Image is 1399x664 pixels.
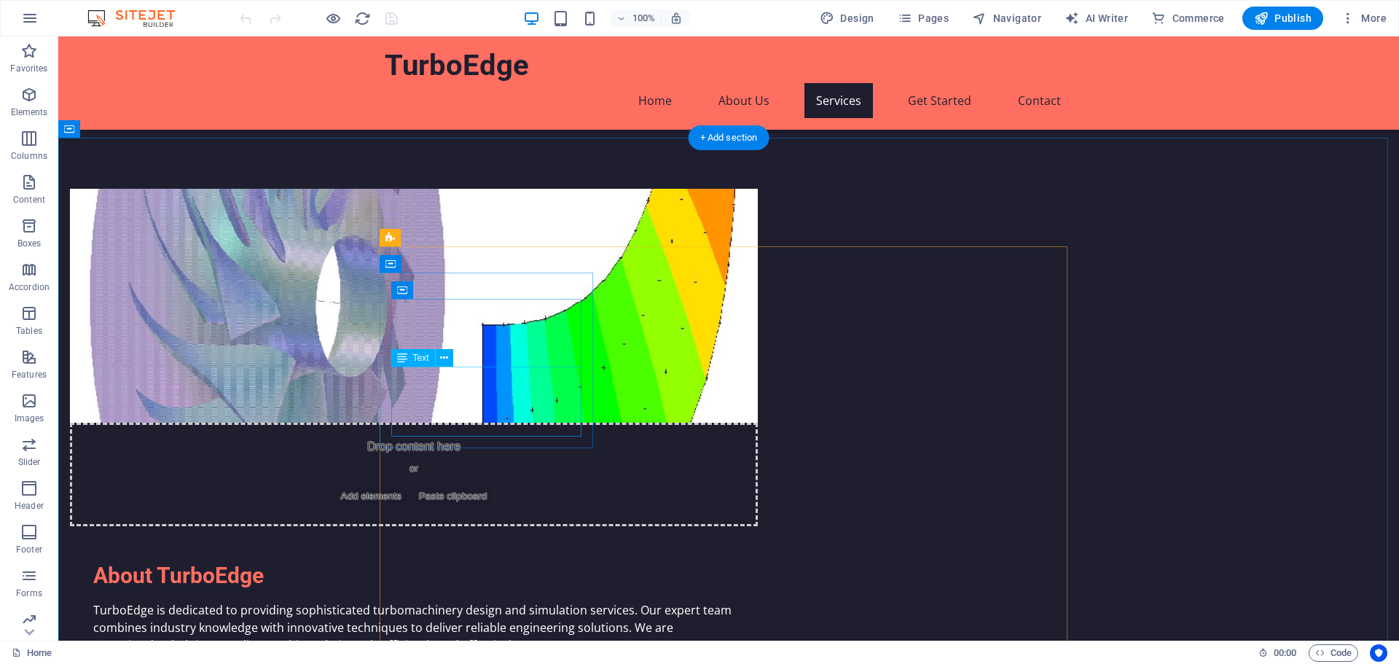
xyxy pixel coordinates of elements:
[820,11,874,26] span: Design
[10,63,47,74] p: Favorites
[670,12,683,25] i: On resize automatically adjust zoom level to fit chosen device.
[972,11,1041,26] span: Navigator
[353,9,371,27] button: reload
[1151,11,1225,26] span: Commerce
[1258,644,1297,662] h6: Session time
[11,150,47,162] p: Columns
[1315,644,1352,662] span: Code
[1059,7,1134,30] button: AI Writer
[15,413,44,424] p: Images
[355,450,435,470] span: Paste clipboard
[966,7,1047,30] button: Navigator
[11,106,48,118] p: Elements
[689,125,769,150] div: + Add section
[1274,644,1296,662] span: 00 00
[12,369,47,380] p: Features
[1335,7,1392,30] button: More
[277,450,349,470] span: Add elements
[18,456,41,468] p: Slider
[58,36,1399,641] iframe: To enrich screen reader interactions, please activate Accessibility in Grammarly extension settings
[16,544,42,555] p: Footer
[814,7,880,30] button: Design
[632,9,655,27] h6: 100%
[892,7,955,30] button: Pages
[324,9,342,27] button: Click here to leave preview mode and continue editing
[1284,647,1286,658] span: :
[1242,7,1323,30] button: Publish
[17,238,42,249] p: Boxes
[1145,7,1231,30] button: Commerce
[13,194,45,206] p: Content
[16,325,42,337] p: Tables
[1309,644,1358,662] button: Code
[1065,11,1128,26] span: AI Writer
[12,644,52,662] a: Click to cancel selection. Double-click to open Pages
[15,500,44,512] p: Header
[84,9,193,27] img: Editor Logo
[814,7,880,30] div: Design (Ctrl+Alt+Y)
[610,9,662,27] button: 100%
[898,11,949,26] span: Pages
[16,587,42,599] p: Forms
[1254,11,1312,26] span: Publish
[413,354,429,362] span: Text
[9,281,50,293] p: Accordion
[1341,11,1387,26] span: More
[354,10,371,27] i: Reload page
[1370,644,1387,662] button: Usercentrics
